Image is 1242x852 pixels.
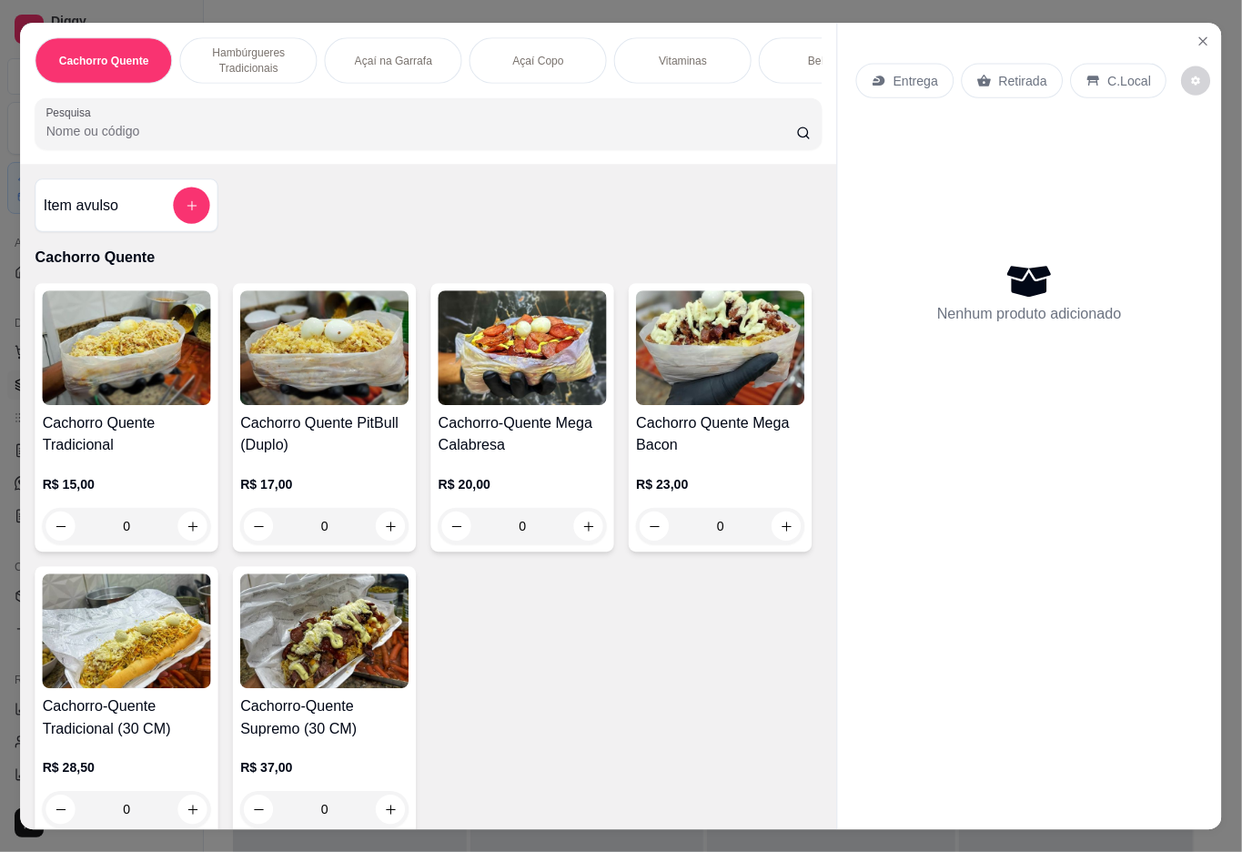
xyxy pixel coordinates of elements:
[35,247,822,269] p: Cachorro Quente
[659,53,707,67] p: Vitaminas
[937,303,1121,325] p: Nenhum produto adicionado
[46,122,797,140] input: Pesquisa
[439,290,607,405] img: product-image
[44,194,118,216] h4: Item avulso
[1188,26,1217,56] button: Close
[999,71,1047,89] p: Retirada
[196,46,302,75] p: Hambúrgueres Tradicionais
[240,695,409,739] h4: Cachorro-Quente Supremo (30 CM)
[240,290,409,405] img: product-image
[636,290,804,405] img: product-image
[43,412,211,456] h4: Cachorro Quente Tradicional
[46,105,97,120] label: Pesquisa
[43,573,211,688] img: product-image
[636,474,804,492] p: R$ 23,00
[439,474,607,492] p: R$ 20,00
[439,412,607,456] h4: Cachorro-Quente Mega Calabresa
[894,71,938,89] p: Entrega
[43,695,211,739] h4: Cachorro-Quente Tradicional (30 CM)
[174,187,210,223] button: add-separate-item
[43,290,211,405] img: product-image
[240,758,409,776] p: R$ 37,00
[1181,66,1210,95] button: decrease-product-quantity
[355,53,432,67] p: Açaí na Garrafa
[240,412,409,456] h4: Cachorro Quente PitBull (Duplo)
[636,412,804,456] h4: Cachorro Quente Mega Bacon
[1107,71,1151,89] p: C.Local
[43,758,211,776] p: R$ 28,50
[240,474,409,492] p: R$ 17,00
[43,474,211,492] p: R$ 15,00
[240,573,409,688] img: product-image
[512,53,563,67] p: Açaí Copo
[808,53,848,67] p: Bebidas
[59,53,149,67] p: Cachorro Quente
